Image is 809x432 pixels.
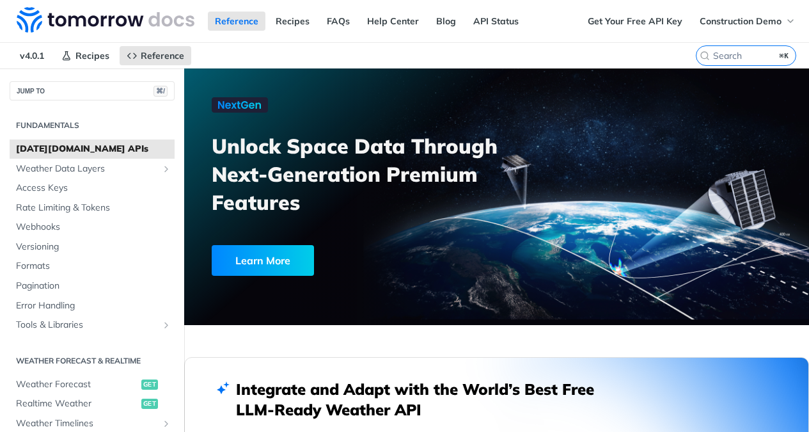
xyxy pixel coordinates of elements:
span: Weather Timelines [16,417,158,430]
a: API Status [466,12,526,31]
svg: Search [700,51,710,61]
div: Learn More [212,245,314,276]
span: Realtime Weather [16,397,138,410]
a: Learn More [212,245,451,276]
span: Error Handling [16,300,171,312]
span: Weather Forecast [16,378,138,391]
h2: Integrate and Adapt with the World’s Best Free LLM-Ready Weather API [236,379,613,420]
a: FAQs [320,12,357,31]
button: Show subpages for Weather Data Layers [161,164,171,174]
a: Blog [429,12,463,31]
h2: Weather Forecast & realtime [10,355,175,367]
h3: Unlock Space Data Through Next-Generation Premium Features [212,132,510,216]
a: Get Your Free API Key [581,12,689,31]
span: Webhooks [16,221,171,234]
span: Weather Data Layers [16,163,158,175]
a: Weather Data LayersShow subpages for Weather Data Layers [10,159,175,179]
span: get [141,380,158,390]
span: Rate Limiting & Tokens [16,202,171,214]
a: Recipes [54,46,116,65]
img: Tomorrow.io Weather API Docs [17,7,194,33]
a: Webhooks [10,218,175,237]
span: Tools & Libraries [16,319,158,332]
a: Error Handling [10,296,175,316]
kbd: ⌘K [776,49,792,62]
a: Recipes [269,12,317,31]
a: Tools & LibrariesShow subpages for Tools & Libraries [10,316,175,335]
a: Reference [208,12,265,31]
button: Show subpages for Weather Timelines [161,419,171,429]
a: Access Keys [10,179,175,198]
span: Formats [16,260,171,273]
button: Show subpages for Tools & Libraries [161,320,171,330]
span: v4.0.1 [13,46,51,65]
button: JUMP TO⌘/ [10,81,175,100]
span: Access Keys [16,182,171,195]
a: Reference [120,46,191,65]
span: Reference [141,50,184,61]
span: Versioning [16,241,171,253]
a: Rate Limiting & Tokens [10,198,175,218]
span: ⌘/ [153,86,168,97]
h2: Fundamentals [10,120,175,131]
button: Construction Demo [693,12,803,31]
span: Construction Demo [700,15,782,27]
img: NextGen [212,97,268,113]
span: Pagination [16,280,171,292]
span: [DATE][DOMAIN_NAME] APIs [16,143,171,156]
span: Recipes [75,50,109,61]
a: Realtime Weatherget [10,394,175,413]
a: [DATE][DOMAIN_NAME] APIs [10,140,175,159]
a: Formats [10,257,175,276]
a: Pagination [10,276,175,296]
a: Versioning [10,237,175,257]
a: Weather Forecastget [10,375,175,394]
a: Help Center [360,12,426,31]
span: get [141,399,158,409]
